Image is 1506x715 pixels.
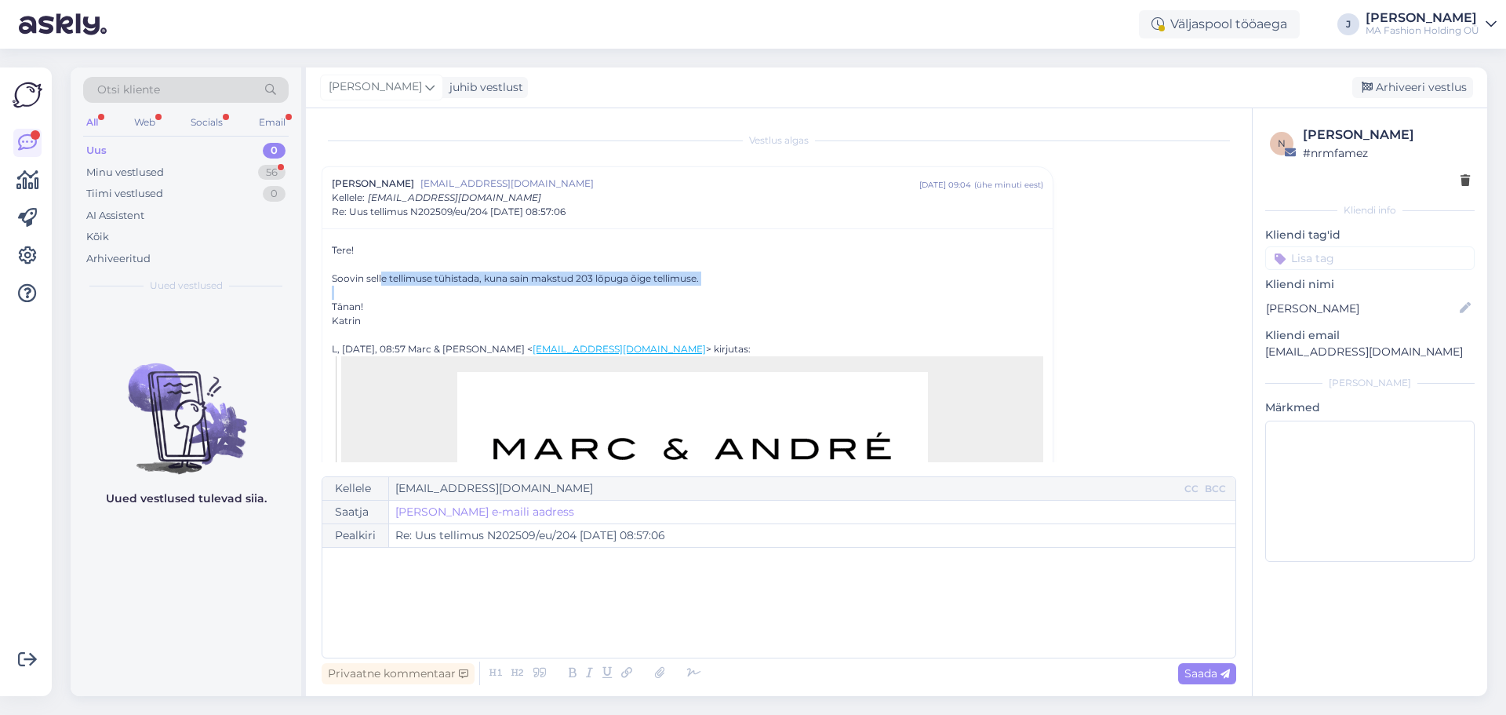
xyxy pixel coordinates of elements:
div: BCC [1202,482,1229,496]
div: Arhiveeritud [86,251,151,267]
span: [PERSON_NAME] [329,78,422,96]
a: [PERSON_NAME] e-maili aadress [395,504,574,520]
img: Askly Logo [13,80,42,110]
p: Märkmed [1265,399,1475,416]
span: Re: Uus tellimus N202509/eu/204 [DATE] 08:57:06 [332,205,566,219]
div: Pealkiri [322,524,389,547]
div: Privaatne kommentaar [322,663,475,684]
div: Tiimi vestlused [86,186,163,202]
div: Vestlus algas [322,133,1236,148]
div: L, [DATE], 08:57 Marc & [PERSON_NAME] < > kirjutas: [332,342,1043,356]
div: Kõik [86,229,109,245]
div: Minu vestlused [86,165,164,181]
span: [EMAIL_ADDRESS][DOMAIN_NAME] [420,177,919,191]
img: No chats [71,335,301,476]
p: Kliendi email [1265,327,1475,344]
input: Write subject here... [389,524,1235,547]
div: Web [131,112,158,133]
input: Recepient... [389,477,1181,500]
div: Katrin [332,314,1043,328]
div: Uus [86,143,107,159]
div: Kellele [322,477,389,500]
span: Kellele : [332,192,365,203]
div: Kliendi info [1265,203,1475,217]
p: Kliendi nimi [1265,276,1475,293]
a: [PERSON_NAME]MA Fashion Holding OÜ [1366,12,1497,37]
p: Uued vestlused tulevad siia. [106,491,267,507]
div: J [1337,13,1359,35]
div: 0 [263,143,286,159]
div: Väljaspool tööaega [1139,10,1300,38]
div: Email [256,112,289,133]
div: juhib vestlust [443,79,523,96]
span: Otsi kliente [97,82,160,98]
div: ( ühe minuti eest ) [974,179,1043,191]
span: n [1278,137,1286,149]
p: Kliendi tag'id [1265,227,1475,243]
div: [PERSON_NAME] [1265,376,1475,390]
span: [PERSON_NAME] [332,177,414,191]
input: Lisa nimi [1266,300,1457,317]
div: AI Assistent [86,208,144,224]
div: CC [1181,482,1202,496]
a: [EMAIL_ADDRESS][DOMAIN_NAME] [533,343,706,355]
div: Tere! [332,243,1043,328]
div: Arhiveeri vestlus [1352,77,1473,98]
div: 0 [263,186,286,202]
p: [EMAIL_ADDRESS][DOMAIN_NAME] [1265,344,1475,360]
div: 56 [258,165,286,181]
div: Saatja [322,501,389,523]
div: [PERSON_NAME] [1303,126,1470,144]
input: Lisa tag [1265,246,1475,270]
div: MA Fashion Holding OÜ [1366,24,1479,37]
span: Uued vestlused [150,279,223,293]
div: [PERSON_NAME] [1366,12,1479,24]
div: # nrmfamez [1303,144,1470,162]
span: [EMAIL_ADDRESS][DOMAIN_NAME] [368,192,541,203]
div: Tänan! [332,300,1043,314]
span: Saada [1184,666,1230,680]
div: [DATE] 09:04 [919,179,971,191]
div: All [83,112,101,133]
div: Soovin selle tellimuse tühistada, kuna sain makstud 203 lõpuga õige tellimuse. [332,272,1043,286]
div: Socials [187,112,226,133]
